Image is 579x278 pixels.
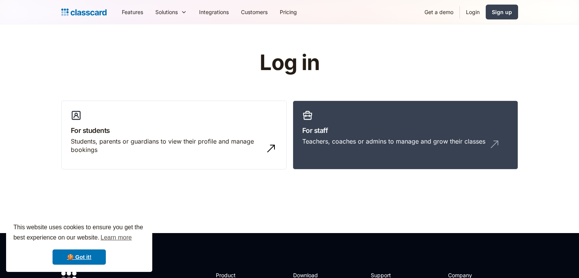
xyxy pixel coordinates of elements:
div: Solutions [155,8,178,16]
a: For staffTeachers, coaches or admins to manage and grow their classes [293,101,518,170]
a: Integrations [193,3,235,21]
a: For studentsStudents, parents or guardians to view their profile and manage bookings [61,101,287,170]
a: Login [460,3,486,21]
a: Pricing [274,3,303,21]
a: Logo [61,7,107,18]
a: Customers [235,3,274,21]
a: dismiss cookie message [53,249,106,265]
a: learn more about cookies [99,232,133,243]
div: cookieconsent [6,216,152,272]
div: Sign up [492,8,512,16]
h3: For students [71,125,277,136]
div: Solutions [149,3,193,21]
h3: For staff [302,125,509,136]
a: Sign up [486,5,518,19]
a: Get a demo [418,3,459,21]
div: Students, parents or guardians to view their profile and manage bookings [71,137,262,154]
div: Teachers, coaches or admins to manage and grow their classes [302,137,485,145]
span: This website uses cookies to ensure you get the best experience on our website. [13,223,145,243]
h1: Log in [169,51,410,75]
a: Features [116,3,149,21]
